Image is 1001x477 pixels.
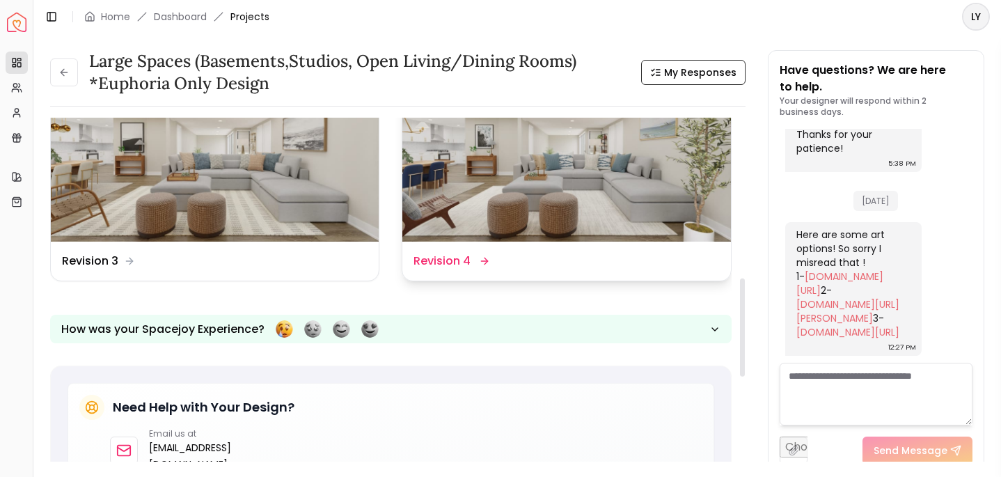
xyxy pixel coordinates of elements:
span: My Responses [664,65,736,79]
p: Email us at [149,428,242,439]
div: Here are some art options! So sorry I misread that ! 1- 2- 3- [796,228,908,339]
div: 12:27 PM [888,341,916,354]
button: How was your Spacejoy Experience?Feeling terribleFeeling badFeeling goodFeeling awesome [50,315,732,343]
p: Your designer will respond within 2 business days. [780,95,973,118]
span: LY [963,4,988,29]
img: Revision 4 [402,57,730,242]
button: LY [962,3,990,31]
a: [EMAIL_ADDRESS][DOMAIN_NAME] [149,439,242,473]
p: How was your Spacejoy Experience? [61,321,265,338]
img: Revision 3 [51,57,379,242]
img: Spacejoy Logo [7,13,26,32]
a: Home [101,10,130,24]
a: Spacejoy [7,13,26,32]
a: [DOMAIN_NAME][URL] [796,325,899,339]
nav: breadcrumb [84,10,269,24]
h5: Need Help with Your Design? [113,398,294,417]
a: Revision 4Revision 4 [402,56,731,281]
a: Dashboard [154,10,207,24]
h3: Large Spaces (Basements,Studios, Open living/dining rooms) *Euphoria Only Design [89,50,630,95]
a: [DOMAIN_NAME][URL] [796,269,883,297]
p: Have questions? We are here to help. [780,62,973,95]
a: Revision 3Revision 3 [50,56,379,281]
span: Projects [230,10,269,24]
dd: Revision 3 [62,253,118,269]
a: [DOMAIN_NAME][URL][PERSON_NAME] [796,297,899,325]
dd: Revision 4 [413,253,471,269]
button: My Responses [641,60,746,85]
div: 5:38 PM [888,157,916,171]
span: [DATE] [853,191,898,211]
